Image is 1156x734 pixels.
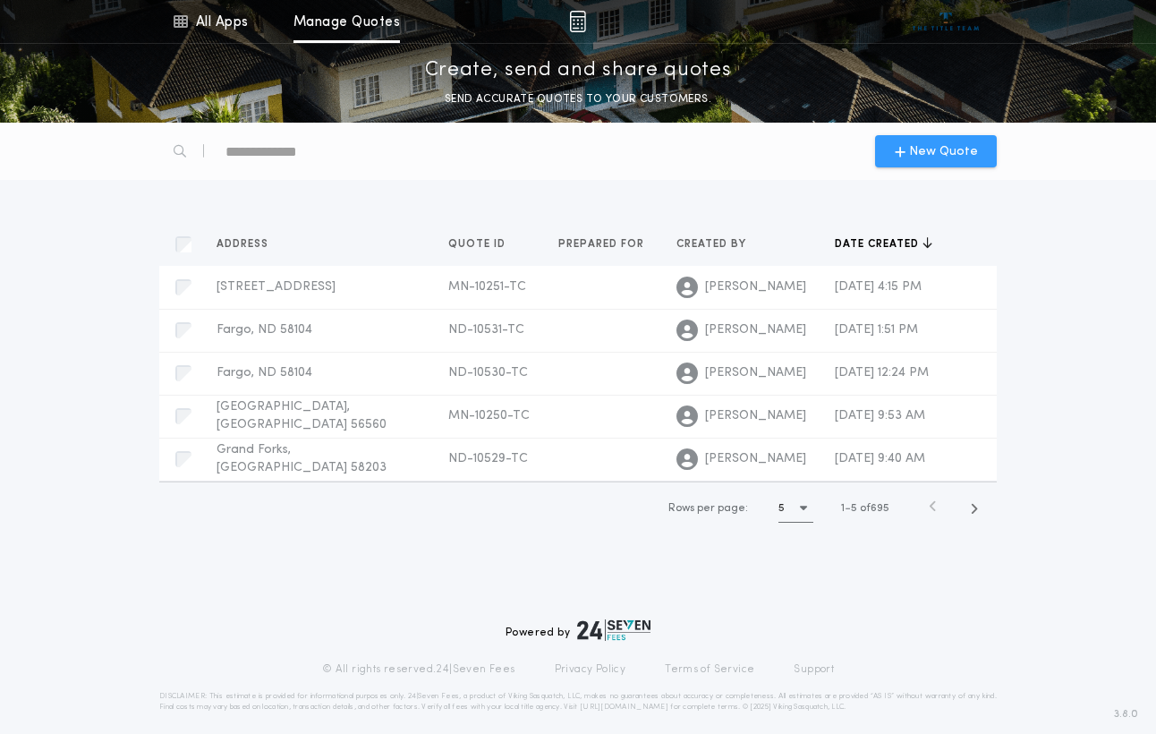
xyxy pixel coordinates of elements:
span: [PERSON_NAME] [705,364,806,382]
span: [PERSON_NAME] [705,278,806,296]
span: [DATE] 9:40 AM [835,452,925,465]
span: New Quote [909,142,978,161]
span: [GEOGRAPHIC_DATA], [GEOGRAPHIC_DATA] 56560 [217,400,387,431]
button: Created by [676,235,760,253]
span: [DATE] 1:51 PM [835,323,918,337]
button: 5 [778,494,813,523]
span: [DATE] 4:15 PM [835,280,922,294]
span: Address [217,237,272,252]
span: [DATE] 12:24 PM [835,366,929,380]
p: DISCLAIMER: This estimate is provided for informational purposes only. 24|Seven Fees, a product o... [159,691,997,713]
span: Date created [835,237,922,252]
span: of 695 [860,500,889,516]
p: © All rights reserved. 24|Seven Fees [322,662,515,677]
div: Powered by [506,619,650,641]
a: Terms of Service [665,662,754,677]
span: [STREET_ADDRESS] [217,280,336,294]
span: 5 [851,503,857,514]
button: Date created [835,235,932,253]
span: Quote ID [448,237,509,252]
button: Address [217,235,282,253]
span: Fargo, ND 58104 [217,366,312,380]
p: Create, send and share quotes [425,56,732,85]
a: Support [794,662,834,677]
button: Quote ID [448,235,519,253]
img: img [569,11,586,32]
img: logo [577,619,650,641]
span: ND-10531-TC [448,323,524,337]
a: [URL][DOMAIN_NAME] [580,704,668,711]
span: Grand Forks, [GEOGRAPHIC_DATA] 58203 [217,443,387,474]
a: Privacy Policy [555,662,626,677]
span: Created by [676,237,750,252]
span: Prepared for [558,237,648,252]
button: New Quote [875,135,997,167]
span: ND-10529-TC [448,452,528,465]
span: Rows per page: [668,503,748,514]
span: 3.8.0 [1114,706,1138,722]
h1: 5 [778,499,785,517]
span: MN-10250-TC [448,409,530,422]
span: [DATE] 9:53 AM [835,409,925,422]
span: Fargo, ND 58104 [217,323,312,337]
span: [PERSON_NAME] [705,407,806,425]
span: 1 [841,503,845,514]
p: SEND ACCURATE QUOTES TO YOUR CUSTOMERS. [445,90,711,108]
img: vs-icon [913,13,980,30]
span: [PERSON_NAME] [705,450,806,468]
span: ND-10530-TC [448,366,528,380]
span: MN-10251-TC [448,280,526,294]
span: [PERSON_NAME] [705,321,806,339]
